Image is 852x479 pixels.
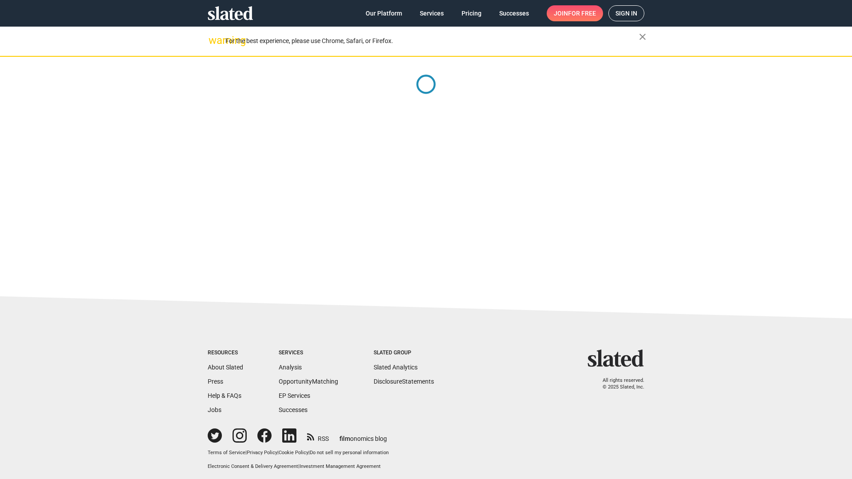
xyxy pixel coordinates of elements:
[413,5,451,21] a: Services
[374,364,418,371] a: Slated Analytics
[208,349,243,357] div: Resources
[615,6,637,21] span: Sign in
[277,450,279,455] span: |
[225,35,639,47] div: For the best experience, please use Chrome, Safari, or Firefox.
[298,463,300,469] span: |
[279,450,308,455] a: Cookie Policy
[279,378,338,385] a: OpportunityMatching
[279,349,338,357] div: Services
[310,450,389,456] button: Do not sell my personal information
[307,429,329,443] a: RSS
[247,450,277,455] a: Privacy Policy
[208,378,223,385] a: Press
[374,349,434,357] div: Slated Group
[359,5,409,21] a: Our Platform
[420,5,444,21] span: Services
[492,5,536,21] a: Successes
[461,5,481,21] span: Pricing
[209,35,219,46] mat-icon: warning
[568,5,596,21] span: for free
[547,5,603,21] a: Joinfor free
[208,364,243,371] a: About Slated
[208,406,221,413] a: Jobs
[454,5,489,21] a: Pricing
[554,5,596,21] span: Join
[608,5,644,21] a: Sign in
[208,450,245,455] a: Terms of Service
[208,463,298,469] a: Electronic Consent & Delivery Agreement
[374,378,434,385] a: DisclosureStatements
[339,435,350,442] span: film
[637,31,648,42] mat-icon: close
[499,5,529,21] span: Successes
[593,377,644,390] p: All rights reserved. © 2025 Slated, Inc.
[208,392,241,399] a: Help & FAQs
[245,450,247,455] span: |
[279,364,302,371] a: Analysis
[366,5,402,21] span: Our Platform
[308,450,310,455] span: |
[300,463,381,469] a: Investment Management Agreement
[339,428,387,443] a: filmonomics blog
[279,392,310,399] a: EP Services
[279,406,308,413] a: Successes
